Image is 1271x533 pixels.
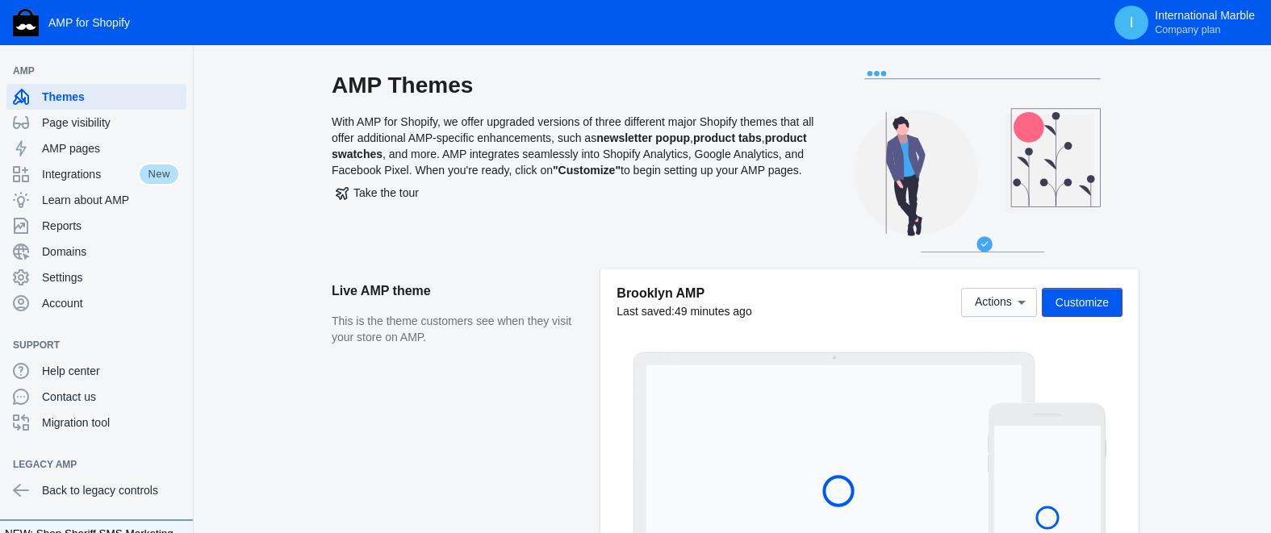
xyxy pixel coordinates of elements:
a: Themes [6,84,186,110]
a: IntegrationsNew [6,161,186,187]
button: Add a sales channel [164,68,190,74]
span: Actions [975,296,1012,309]
span: Account [42,295,180,311]
a: Migration tool [6,410,186,435]
b: newsletter popup [596,131,690,144]
span: Back to legacy controls [42,482,180,498]
span: New [138,163,180,185]
a: Domains [6,239,186,264]
span: Legacy AMP [13,456,164,473]
span: Support [13,337,164,353]
p: International Marble [1155,9,1255,36]
button: Add a sales channel [164,342,190,348]
span: Domains [42,244,180,260]
span: Help center [42,363,180,379]
span: Migration tool [42,414,180,431]
a: Contact us [6,384,186,410]
span: Page visibility [42,115,180,131]
a: Reports [6,213,186,239]
a: Account [6,290,186,316]
img: Shop Sheriff Logo [13,9,39,36]
span: Integrations [42,166,138,182]
div: Last saved: [617,303,751,319]
span: Customize [1056,296,1109,309]
iframe: Drift Widget Chat Controller [1190,452,1252,514]
b: product tabs [693,131,762,144]
a: Settings [6,264,186,290]
span: Take the tour [336,186,419,199]
a: AMP pages [6,135,186,161]
span: 49 minutes ago [675,305,752,318]
h5: Brooklyn AMP [617,285,751,302]
button: Customize [1042,288,1123,317]
span: AMP for Shopify [48,16,130,29]
p: This is the theme customers see when they visit your store on AMP. [332,314,584,345]
span: Learn about AMP [42,192,180,208]
h2: AMP Themes [332,71,816,100]
span: AMP pages [42,140,180,156]
span: I [1123,15,1139,31]
button: Add a sales channel [164,461,190,468]
a: Learn about AMP [6,187,186,213]
b: product swatches [332,131,807,160]
button: Actions [961,288,1037,317]
a: Page visibility [6,110,186,135]
span: Settings [42,269,180,285]
span: Reports [42,218,180,234]
h2: Live AMP theme [332,269,584,314]
a: Back to legacy controls [6,477,186,503]
span: AMP [13,63,164,79]
span: Company plan [1155,23,1220,36]
span: Contact us [42,389,180,405]
div: With AMP for Shopify, we offer upgraded versions of three different major Shopify themes that all... [332,71,816,269]
b: "Customize" [553,164,621,177]
button: Take the tour [332,178,423,207]
span: Themes [42,89,180,105]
